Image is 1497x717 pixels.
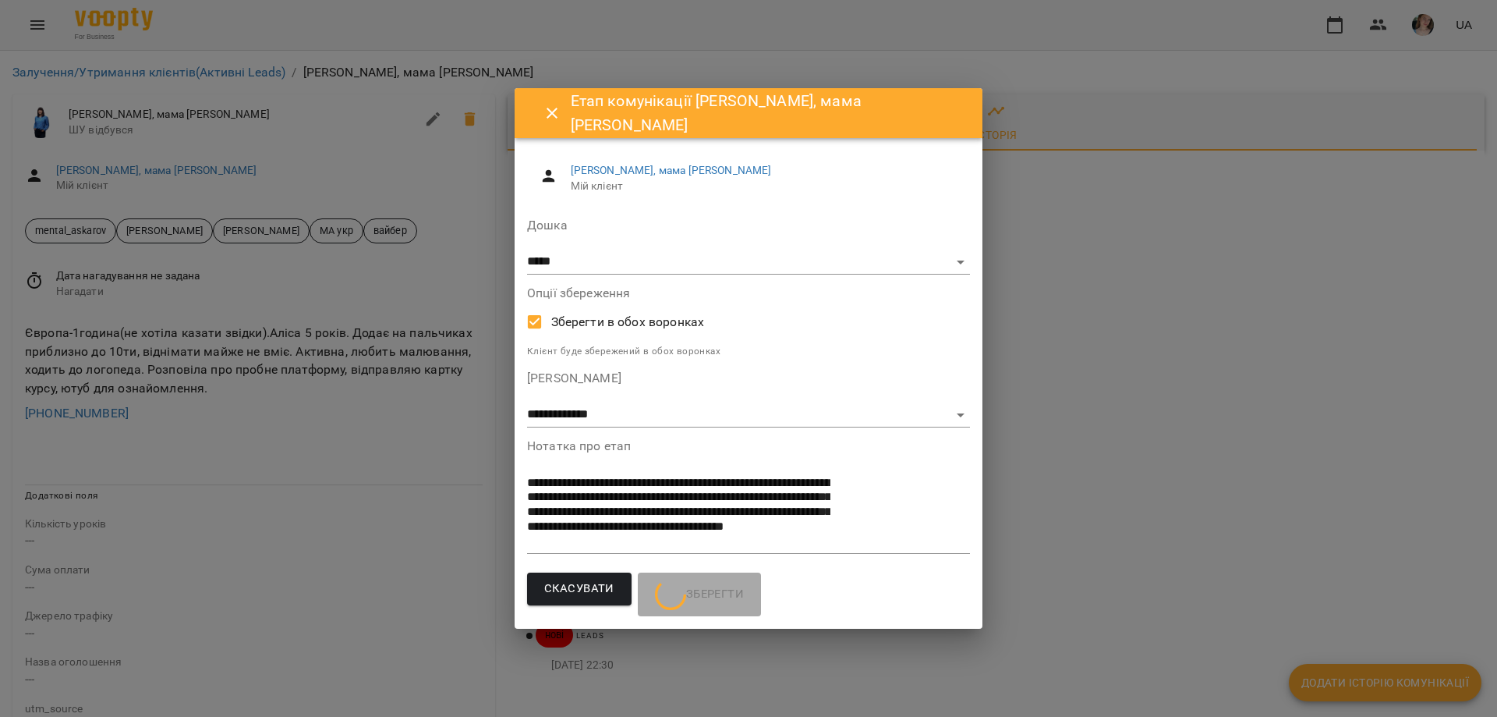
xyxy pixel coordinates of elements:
label: [PERSON_NAME] [527,372,970,385]
a: [PERSON_NAME], мама [PERSON_NAME] [571,164,772,176]
label: Нотатка про етап [527,440,970,453]
span: Скасувати [544,579,614,599]
span: Зберегти в обох воронках [551,313,705,332]
h6: Етап комунікації [PERSON_NAME], мама [PERSON_NAME] [571,89,964,138]
label: Опції збереження [527,287,970,300]
p: Клієнт буде збережений в обох воронках [527,344,970,360]
span: Мій клієнт [571,179,957,194]
button: Close [533,94,571,132]
button: Скасувати [527,573,632,605]
label: Дошка [527,219,970,232]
